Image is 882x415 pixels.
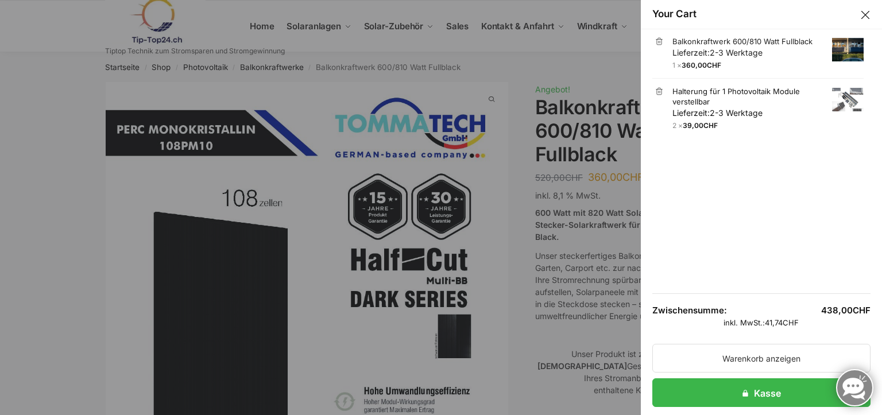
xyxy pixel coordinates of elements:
[710,48,763,57] span: 2-3 Werktage
[652,378,871,407] a: Kasse
[783,318,799,327] span: CHF
[655,87,663,95] a: Halterung für 1 Photovoltaik Module verstellbarLieferzeit: 2-3 Werktage aus dem Warenkorb entfernen
[652,304,727,317] strong: Zwischensumme:
[703,121,718,130] span: CHF
[672,36,864,59] a: Balkonkraftwerk 600/810 Watt FullblackLieferzeit:2-3 Werktage
[672,48,763,57] span: Lieferzeit:
[683,121,718,130] bdi: 39,00
[652,7,697,22] div: Your Cart
[652,317,871,329] p: inkl. MwSt.:
[710,108,763,118] span: 2-3 Werktage
[655,37,663,45] a: Balkonkraftwerk 600/810 Watt FullblackLieferzeit: 2-3 Werktage aus dem Warenkorb entfernen
[682,61,721,69] bdi: 360,00
[765,318,799,327] bdi: 41,74
[821,305,871,316] bdi: 438,00
[652,344,871,373] a: Warenkorb anzeigen
[672,121,864,131] span: 2 ×
[707,61,721,69] span: CHF
[672,108,763,118] span: Lieferzeit:
[858,7,873,22] button: Close drawer
[672,61,864,71] span: 1 ×
[832,88,864,111] img: Halterung für 1 Photovoltaik Module verstellbar
[832,38,864,61] img: 2 Balkonkraftwerke
[853,305,871,316] span: CHF
[672,86,864,119] a: Halterung für 1 Photovoltaik Module verstellbarLieferzeit:2-3 Werktage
